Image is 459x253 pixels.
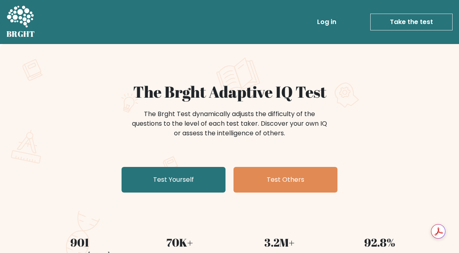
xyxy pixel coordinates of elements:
div: The Brght Test dynamically adjusts the difficulty of the questions to the level of each test take... [130,109,329,138]
h1: The Brght Adaptive IQ Test [34,82,425,101]
a: Test Others [233,167,337,193]
div: 3.2M+ [234,234,325,251]
a: Take the test [370,14,453,30]
div: 901 [34,234,125,251]
a: Log in [314,14,339,30]
div: 70K+ [134,234,225,251]
div: 92.8% [334,234,425,251]
a: BRGHT [6,3,35,41]
a: Test Yourself [122,167,226,193]
h5: BRGHT [6,29,35,39]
